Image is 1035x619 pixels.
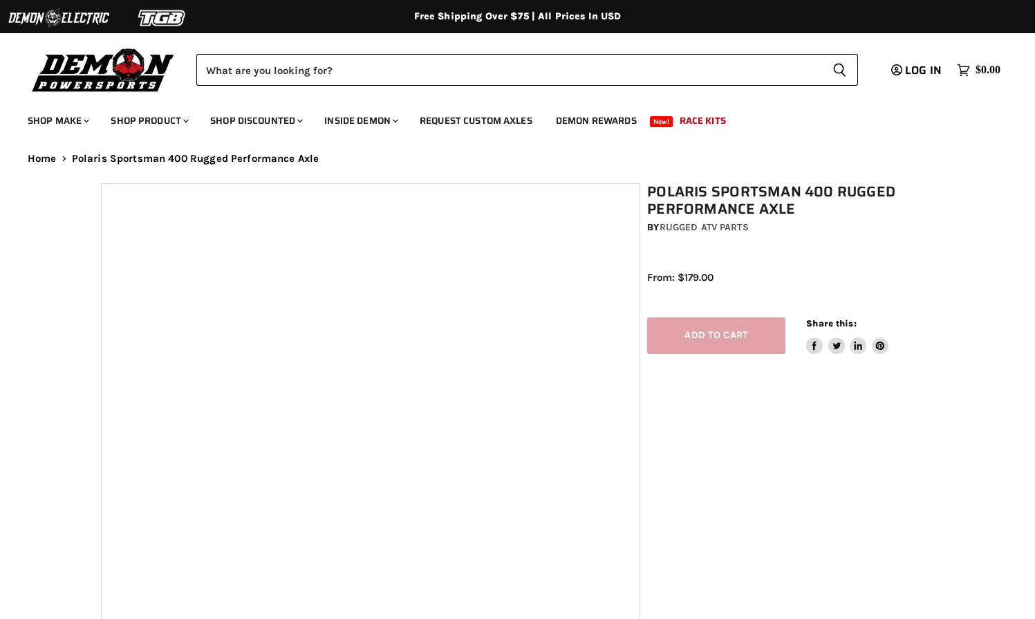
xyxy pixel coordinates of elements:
div: by [647,220,941,235]
span: $0.00 [976,64,1000,77]
button: Search [821,54,858,86]
a: Home [28,153,57,165]
a: Inside Demon [314,107,407,135]
span: Log in [905,62,942,79]
span: Polaris Sportsman 400 Rugged Performance Axle [72,153,319,165]
img: Demon Electric Logo 2 [7,5,111,31]
aside: Share this: [806,317,888,354]
ul: Main menu [17,101,997,135]
input: Search [196,54,821,86]
h1: Polaris Sportsman 400 Rugged Performance Axle [647,183,941,218]
img: TGB Logo 2 [111,5,214,31]
form: Product [196,54,858,86]
a: Rugged ATV Parts [660,221,749,233]
a: Shop Product [100,107,197,135]
span: Share this: [806,318,856,329]
a: Race Kits [669,107,736,135]
a: Shop Make [17,107,97,135]
span: New! [650,116,673,127]
a: Log in [885,64,950,77]
a: Request Custom Axles [409,107,543,135]
a: $0.00 [950,60,1007,80]
a: Shop Discounted [200,107,311,135]
a: Demon Rewards [546,107,647,135]
span: From: $179.00 [647,271,714,284]
img: Demon Powersports [28,45,179,94]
